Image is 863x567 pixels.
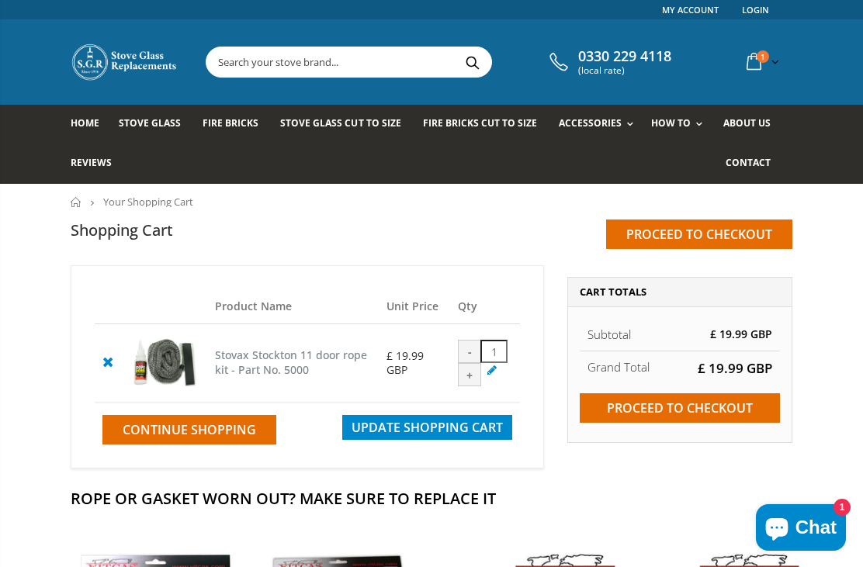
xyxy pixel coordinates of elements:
span: Stove Glass [119,116,181,130]
a: How To [651,105,710,144]
span: Your Shopping Cart [103,195,193,209]
div: - [458,340,481,363]
a: Fire Bricks Cut To Size [423,105,549,144]
a: Home [71,197,82,207]
div: + [458,363,481,386]
th: Product Name [207,289,378,324]
span: Fire Bricks [203,116,258,130]
span: Contact [726,156,771,169]
img: Stove Glass Replacement [71,43,179,81]
a: Stove Glass Cut To Size [280,105,412,144]
span: £ 19.99 GBP [386,348,424,377]
span: About us [723,116,771,130]
h1: Shopping Cart [71,220,173,240]
button: Update Shopping Cart [342,415,512,440]
a: Accessories [559,105,641,144]
a: Home [71,105,111,144]
input: Search your stove brand... [206,47,634,77]
span: Accessories [559,116,622,130]
span: £ 19.99 GBP [698,359,772,377]
span: 1 [757,50,769,63]
h2: Rope Or Gasket Worn Out? Make Sure To Replace It [71,488,792,509]
a: Continue Shopping [102,415,276,444]
span: Subtotal [587,327,631,342]
span: Reviews [71,156,112,169]
span: Stove Glass Cut To Size [280,116,400,130]
span: Continue Shopping [123,421,256,438]
span: Cart Totals [580,285,646,299]
a: Contact [726,144,782,184]
button: Search [455,47,490,77]
strong: Grand Total [587,359,650,375]
input: Proceed to checkout [606,220,792,249]
input: Proceed to checkout [580,393,780,423]
span: £ 19.99 GBP [710,327,772,341]
span: How To [651,116,691,130]
a: Stove Glass [119,105,192,144]
span: Fire Bricks Cut To Size [423,116,537,130]
a: About us [723,105,782,144]
span: Update Shopping Cart [352,419,503,436]
img: Stovax Stockton 11 door rope kit - Part No. 5000 [129,336,199,390]
a: Reviews [71,144,123,184]
span: Home [71,116,99,130]
th: Unit Price [379,289,450,324]
th: Qty [450,289,520,324]
a: 1 [740,47,782,77]
a: Fire Bricks [203,105,270,144]
inbox-online-store-chat: Shopify online store chat [751,504,851,555]
a: Stovax Stockton 11 door rope kit - Part No. 5000 [215,347,367,377]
